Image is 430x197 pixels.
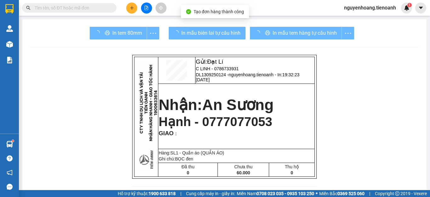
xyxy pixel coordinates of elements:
span: Chưa thu [234,164,252,169]
span: GIAO [159,130,174,136]
strong: Nhận: [14,38,78,73]
span: question-circle [7,155,13,161]
span: search [26,6,31,10]
span: 1 [408,3,410,7]
span: 19:32:23 [DATE] [39,29,76,35]
button: caret-down [415,3,426,14]
span: Miền Nam [237,190,314,197]
span: DL1309250124 - [196,72,299,82]
span: An Sương [202,96,274,113]
span: Hỗ trợ kỹ thuật: [118,190,176,197]
span: notification [7,170,13,176]
strong: 0708 023 035 - 0935 103 250 [257,191,314,196]
img: icon-new-feature [404,5,410,11]
span: Ghi chú: [159,156,193,161]
span: loading [174,30,181,35]
span: | [180,190,181,197]
img: warehouse-icon [6,25,13,32]
sup: 1 [407,3,412,7]
span: Gửi: [196,58,223,65]
span: 60.000 [237,170,250,175]
span: C LINH - 0786733931 [33,11,82,17]
strong: 1900 633 818 [149,191,176,196]
sup: 1 [12,140,14,142]
span: 0 [187,170,189,175]
button: In mẫu biên lai tự cấu hình [169,27,246,39]
span: check-circle [186,9,191,14]
strong: 0369 525 060 [337,191,365,196]
span: 0 [291,170,293,175]
span: Đạt Lí [207,58,223,65]
span: ⚪️ [316,192,318,195]
span: Hạnh - 0777077053 [159,115,272,129]
span: : [174,131,177,136]
span: copyright [395,191,399,196]
span: aim [159,6,163,10]
img: logo-vxr [5,4,14,14]
span: caret-down [418,5,424,11]
strong: Nhận: [159,96,274,113]
span: Thu hộ [285,164,299,169]
img: solution-icon [6,57,13,63]
span: 1 - Quần áo (QUẦN ÁO) [176,150,224,155]
span: Cung cấp máy in - giấy in: [186,190,235,197]
span: nguyenhoang.tienoanh - In: [196,72,299,82]
span: message [7,184,13,190]
span: Gửi: [33,3,60,10]
span: nguyenhoang.tienoanh [339,4,401,12]
span: Tạo đơn hàng thành công [194,9,244,14]
input: Tìm tên, số ĐT hoặc mã đơn [35,4,109,11]
span: Hàng:SL [159,150,224,155]
img: warehouse-icon [6,141,13,148]
span: BỌC đen [175,156,193,161]
span: Đã thu [181,164,194,169]
span: Đạt Lí [44,3,60,10]
button: plus [126,3,137,14]
span: Miền Bắc [319,190,365,197]
span: file-add [144,6,149,10]
img: warehouse-icon [6,41,13,48]
span: In mẫu biên lai tự cấu hình [181,29,240,37]
span: nguyenhoang.tienoanh - In: [33,24,88,35]
span: | [369,190,370,197]
button: file-add [141,3,152,14]
span: plus [130,6,134,10]
button: aim [156,3,167,14]
img: qr-code [14,9,32,30]
span: DL1309250124 - [33,18,88,35]
span: 19:32:23 [DATE] [196,72,299,82]
span: C LINH - 0786733931 [196,66,239,71]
